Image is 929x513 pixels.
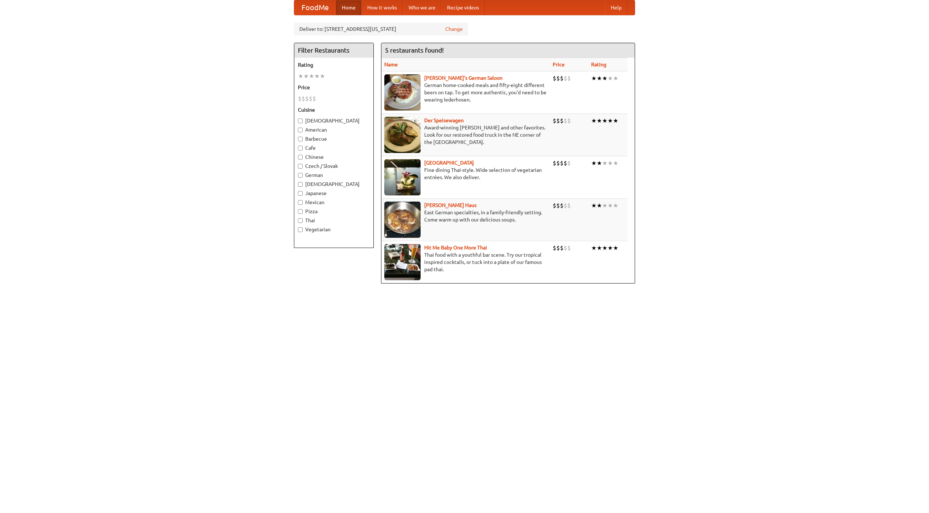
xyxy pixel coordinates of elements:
li: ★ [298,72,303,80]
input: [DEMOGRAPHIC_DATA] [298,182,303,187]
li: ★ [597,202,602,210]
li: ★ [602,244,607,252]
input: Chinese [298,155,303,160]
li: $ [556,159,560,167]
li: $ [556,74,560,82]
li: $ [567,159,571,167]
input: Pizza [298,209,303,214]
li: $ [560,202,564,210]
input: Cafe [298,146,303,150]
label: Chinese [298,153,370,161]
li: $ [553,74,556,82]
a: Price [553,62,565,67]
img: kohlhaus.jpg [384,202,421,238]
li: $ [560,117,564,125]
label: Japanese [298,190,370,197]
li: $ [564,202,567,210]
label: American [298,126,370,133]
li: $ [560,244,564,252]
img: babythai.jpg [384,244,421,280]
input: Japanese [298,191,303,196]
input: American [298,128,303,132]
li: $ [564,244,567,252]
a: Help [605,0,627,15]
a: Name [384,62,398,67]
li: $ [564,74,567,82]
p: Thai food with a youthful bar scene. Try our tropical inspired cocktails, or tuck into a plate of... [384,251,547,273]
li: ★ [607,202,613,210]
li: $ [553,117,556,125]
img: speisewagen.jpg [384,117,421,153]
label: [DEMOGRAPHIC_DATA] [298,181,370,188]
a: Der Speisewagen [424,117,464,123]
h5: Cuisine [298,106,370,113]
b: [GEOGRAPHIC_DATA] [424,160,474,166]
input: [DEMOGRAPHIC_DATA] [298,119,303,123]
p: German home-cooked meals and fifty-eight different beers on tap. To get more authentic, you'd nee... [384,82,547,103]
a: Change [445,25,463,33]
li: ★ [613,74,618,82]
h5: Rating [298,61,370,69]
li: $ [564,117,567,125]
img: satay.jpg [384,159,421,195]
li: $ [553,244,556,252]
div: Deliver to: [STREET_ADDRESS][US_STATE] [294,22,468,36]
label: [DEMOGRAPHIC_DATA] [298,117,370,124]
p: Award-winning [PERSON_NAME] and other favorites. Look for our restored food truck in the NE corne... [384,124,547,146]
li: ★ [602,159,607,167]
ng-pluralize: 5 restaurants found! [385,47,444,54]
p: Fine dining Thai-style. Wide selection of vegetarian entrées. We also deliver. [384,166,547,181]
li: $ [556,117,560,125]
input: Mexican [298,200,303,205]
li: $ [553,159,556,167]
li: ★ [591,244,597,252]
li: ★ [597,117,602,125]
li: $ [564,159,567,167]
li: $ [305,95,309,103]
a: Rating [591,62,606,67]
li: ★ [309,72,314,80]
li: $ [312,95,316,103]
p: East German specialties, in a family-friendly setting. Come warm up with our delicious soups. [384,209,547,223]
li: $ [309,95,312,103]
label: German [298,171,370,179]
li: ★ [607,74,613,82]
li: ★ [591,202,597,210]
li: ★ [303,72,309,80]
input: German [298,173,303,178]
li: $ [298,95,302,103]
li: ★ [597,159,602,167]
h5: Price [298,84,370,91]
li: ★ [607,159,613,167]
a: Recipe videos [441,0,485,15]
a: Who we are [403,0,441,15]
li: $ [556,202,560,210]
li: ★ [602,74,607,82]
a: [PERSON_NAME]'s German Saloon [424,75,503,81]
li: $ [567,244,571,252]
li: $ [560,159,564,167]
li: ★ [602,117,607,125]
li: ★ [591,117,597,125]
a: FoodMe [294,0,336,15]
li: ★ [591,74,597,82]
li: ★ [607,244,613,252]
a: [PERSON_NAME] Haus [424,202,476,208]
li: ★ [597,244,602,252]
li: $ [567,117,571,125]
label: Mexican [298,199,370,206]
li: ★ [591,159,597,167]
input: Thai [298,218,303,223]
li: $ [560,74,564,82]
li: ★ [607,117,613,125]
a: How it works [361,0,403,15]
li: $ [302,95,305,103]
label: Vegetarian [298,226,370,233]
li: ★ [602,202,607,210]
li: ★ [320,72,325,80]
label: Cafe [298,144,370,152]
a: Hit Me Baby One More Thai [424,245,487,251]
img: esthers.jpg [384,74,421,111]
